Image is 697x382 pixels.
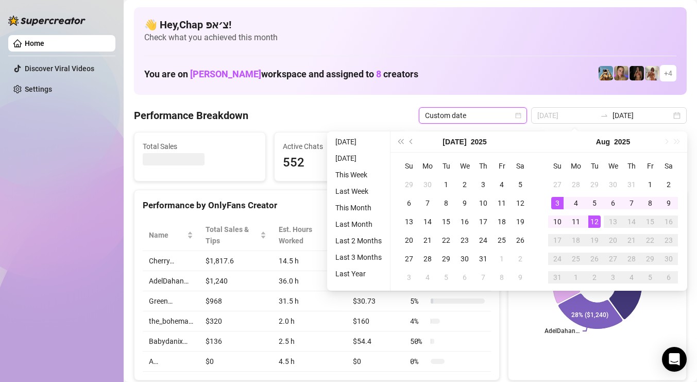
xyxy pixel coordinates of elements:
[134,108,248,123] h4: Performance Breakdown
[644,215,656,228] div: 15
[607,253,619,265] div: 27
[511,157,530,175] th: Sa
[659,212,678,231] td: 2025-08-16
[604,194,622,212] td: 2025-08-06
[283,153,397,173] span: 552
[604,175,622,194] td: 2025-07-30
[421,197,434,209] div: 7
[511,175,530,194] td: 2025-07-05
[283,141,397,152] span: Active Chats
[604,231,622,250] td: 2025-08-20
[622,175,641,194] td: 2025-07-31
[440,215,452,228] div: 15
[662,178,675,191] div: 2
[455,157,474,175] th: We
[25,39,44,47] a: Home
[599,66,613,80] img: Babydanix
[641,194,659,212] td: 2025-08-08
[496,215,508,228] div: 18
[403,234,415,246] div: 20
[496,253,508,265] div: 1
[477,234,489,246] div: 24
[418,175,437,194] td: 2025-06-30
[588,234,601,246] div: 19
[641,212,659,231] td: 2025-08-15
[662,347,687,372] div: Open Intercom Messenger
[418,250,437,268] td: 2025-07-28
[331,169,386,181] li: This Week
[143,251,199,271] td: Cherry…
[437,268,455,287] td: 2025-08-05
[551,197,564,209] div: 3
[437,250,455,268] td: 2025-07-29
[143,198,491,212] div: Performance by OnlyFans Creator
[496,234,508,246] div: 25
[604,250,622,268] td: 2025-08-27
[474,194,492,212] td: 2025-07-10
[622,231,641,250] td: 2025-08-21
[585,194,604,212] td: 2025-08-05
[421,178,434,191] div: 30
[644,234,656,246] div: 22
[659,194,678,212] td: 2025-08-09
[659,175,678,194] td: 2025-08-02
[458,197,471,209] div: 9
[551,178,564,191] div: 27
[199,352,273,372] td: $0
[474,175,492,194] td: 2025-07-03
[570,197,582,209] div: 4
[400,212,418,231] td: 2025-07-13
[630,66,644,80] img: the_bohema
[492,268,511,287] td: 2025-08-08
[545,327,580,335] text: AdelDahan…
[273,251,347,271] td: 14.5 h
[570,253,582,265] div: 25
[418,212,437,231] td: 2025-07-14
[662,253,675,265] div: 30
[421,234,434,246] div: 21
[418,231,437,250] td: 2025-07-21
[440,197,452,209] div: 8
[622,212,641,231] td: 2025-08-14
[403,197,415,209] div: 6
[548,157,567,175] th: Su
[551,215,564,228] div: 10
[440,234,452,246] div: 22
[567,157,585,175] th: Mo
[458,234,471,246] div: 23
[273,331,347,352] td: 2.5 h
[625,234,638,246] div: 21
[662,215,675,228] div: 16
[664,68,672,79] span: + 4
[492,231,511,250] td: 2025-07-25
[514,197,526,209] div: 12
[143,220,199,251] th: Name
[279,224,332,246] div: Est. Hours Worked
[551,271,564,284] div: 31
[474,250,492,268] td: 2025-07-31
[622,157,641,175] th: Th
[585,268,604,287] td: 2025-09-02
[625,271,638,284] div: 4
[440,271,452,284] div: 5
[437,194,455,212] td: 2025-07-08
[25,64,94,73] a: Discover Viral Videos
[418,268,437,287] td: 2025-08-04
[400,157,418,175] th: Su
[477,178,489,191] div: 3
[273,311,347,331] td: 2.0 h
[143,271,199,291] td: AdelDahan…
[331,218,386,230] li: Last Month
[644,197,656,209] div: 8
[585,250,604,268] td: 2025-08-26
[514,215,526,228] div: 19
[641,250,659,268] td: 2025-08-29
[514,253,526,265] div: 2
[410,336,427,347] span: 50 %
[471,131,487,152] button: Choose a year
[143,352,199,372] td: A…
[662,197,675,209] div: 9
[190,69,261,79] span: [PERSON_NAME]
[455,175,474,194] td: 2025-07-02
[570,215,582,228] div: 11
